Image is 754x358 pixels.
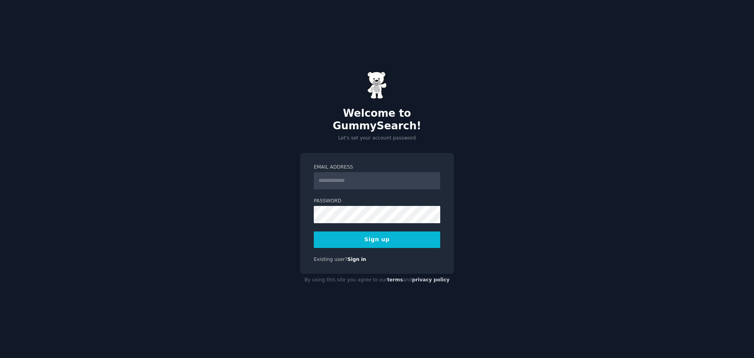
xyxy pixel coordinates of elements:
[314,198,440,205] label: Password
[314,231,440,248] button: Sign up
[314,257,348,262] span: Existing user?
[300,107,454,132] h2: Welcome to GummySearch!
[387,277,403,283] a: terms
[412,277,450,283] a: privacy policy
[300,135,454,142] p: Let's set your account password
[348,257,366,262] a: Sign in
[300,274,454,286] div: By using this site you agree to our and
[367,72,387,99] img: Gummy Bear
[314,164,440,171] label: Email Address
